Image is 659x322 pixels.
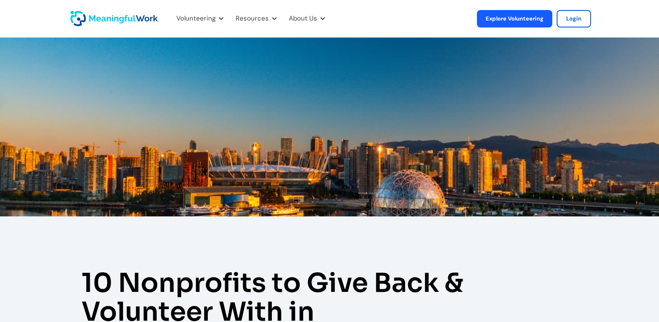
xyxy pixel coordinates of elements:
[477,10,552,27] a: Explore Volunteering
[171,4,226,33] div: Volunteering
[557,10,591,27] a: Login
[230,4,279,33] div: Resources
[284,4,328,33] div: About Us
[176,13,216,24] div: Volunteering
[236,13,269,24] div: Resources
[289,13,317,24] div: About Us
[71,11,92,26] a: home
